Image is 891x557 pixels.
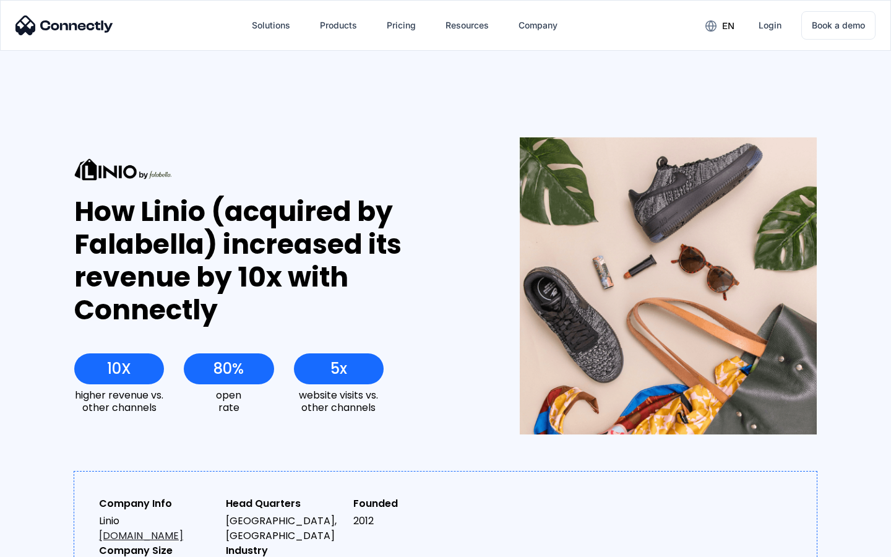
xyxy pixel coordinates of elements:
div: Products [320,17,357,34]
div: Login [759,17,781,34]
div: open rate [184,389,273,413]
div: website visits vs. other channels [294,389,384,413]
div: 80% [213,360,244,378]
div: 10X [107,360,131,378]
div: en [722,17,734,35]
div: Company Info [99,496,216,511]
div: Linio [99,514,216,543]
div: Company [519,17,557,34]
div: Pricing [387,17,416,34]
div: higher revenue vs. other channels [74,389,164,413]
div: [GEOGRAPHIC_DATA], [GEOGRAPHIC_DATA] [226,514,343,543]
a: Pricing [377,11,426,40]
div: Founded [353,496,470,511]
a: Login [749,11,791,40]
aside: Language selected: English [12,535,74,553]
div: Solutions [252,17,290,34]
ul: Language list [25,535,74,553]
div: How Linio (acquired by Falabella) increased its revenue by 10x with Connectly [74,196,475,326]
div: 5x [330,360,347,378]
a: Book a demo [801,11,876,40]
a: [DOMAIN_NAME] [99,529,183,543]
div: Resources [445,17,489,34]
div: Head Quarters [226,496,343,511]
img: Connectly Logo [15,15,113,35]
div: 2012 [353,514,470,529]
